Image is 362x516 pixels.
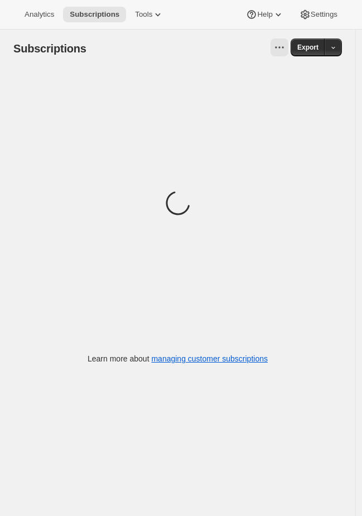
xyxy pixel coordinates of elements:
button: Settings [293,7,344,22]
span: Subscriptions [70,10,119,19]
button: Export [291,38,325,56]
span: Tools [135,10,152,19]
button: Tools [128,7,170,22]
button: Subscriptions [63,7,126,22]
button: Help [239,7,290,22]
span: Subscriptions [13,42,86,55]
span: Analytics [25,10,54,19]
span: Settings [311,10,337,19]
p: Learn more about [88,353,268,364]
a: managing customer subscriptions [151,354,268,363]
button: Analytics [18,7,61,22]
span: Help [257,10,272,19]
button: View actions for Subscriptions [271,38,288,56]
span: Export [297,43,318,52]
